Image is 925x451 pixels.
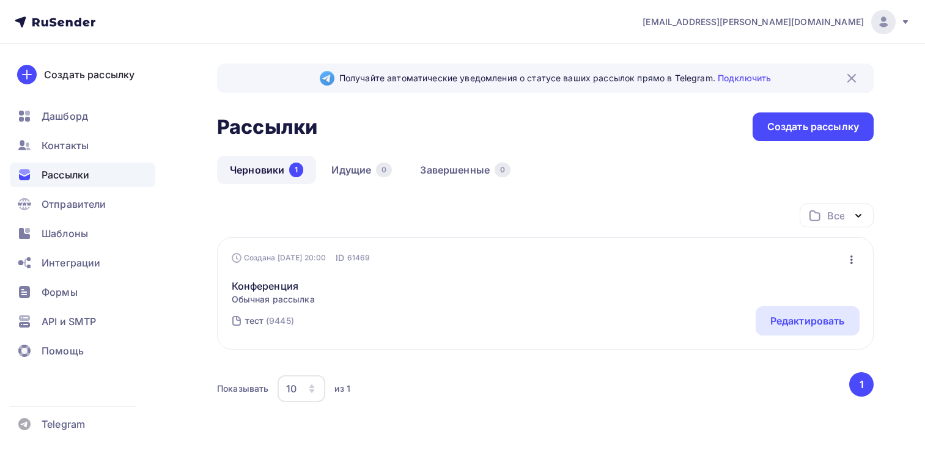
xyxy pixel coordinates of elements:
span: Контакты [42,138,89,153]
div: 0 [495,163,510,177]
div: Показывать [217,383,268,395]
a: Конференция [232,279,315,293]
a: [EMAIL_ADDRESS][PERSON_NAME][DOMAIN_NAME] [643,10,910,34]
span: Интеграции [42,255,100,270]
a: Рассылки [10,163,155,187]
a: Идущие0 [319,156,405,184]
a: Подключить [718,73,771,83]
ul: Pagination [847,372,874,397]
span: Отправители [42,197,106,211]
span: 61469 [347,252,370,264]
a: Формы [10,280,155,304]
div: 1 [289,163,303,177]
div: Редактировать [770,313,845,328]
span: Telegram [42,417,85,431]
span: Помощь [42,343,84,358]
a: Отправители [10,192,155,216]
div: Все [827,208,844,223]
button: Go to page 1 [849,372,874,397]
span: [EMAIL_ADDRESS][PERSON_NAME][DOMAIN_NAME] [643,16,864,28]
button: 10 [277,375,326,403]
a: Черновики1 [217,156,316,184]
div: 0 [376,163,392,177]
h2: Рассылки [217,115,317,139]
span: Формы [42,285,78,299]
div: Создать рассылку [767,120,859,134]
span: Шаблоны [42,226,88,241]
span: Получайте автоматические уведомления о статусе ваших рассылок прямо в Telegram. [339,72,771,84]
span: Рассылки [42,167,89,182]
span: ID [336,252,344,264]
div: (9445) [266,315,294,327]
div: тест [245,315,264,327]
div: 10 [286,381,297,396]
div: Создать рассылку [44,67,135,82]
a: Дашборд [10,104,155,128]
a: тест (9445) [244,311,295,331]
a: Контакты [10,133,155,158]
div: Создана [DATE] 20:00 [232,253,326,263]
span: Дашборд [42,109,88,123]
img: Telegram [320,71,334,86]
a: Завершенные0 [407,156,523,184]
span: API и SMTP [42,314,96,329]
div: из 1 [334,383,350,395]
button: Все [800,204,874,227]
a: Шаблоны [10,221,155,246]
span: Обычная рассылка [232,293,315,306]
